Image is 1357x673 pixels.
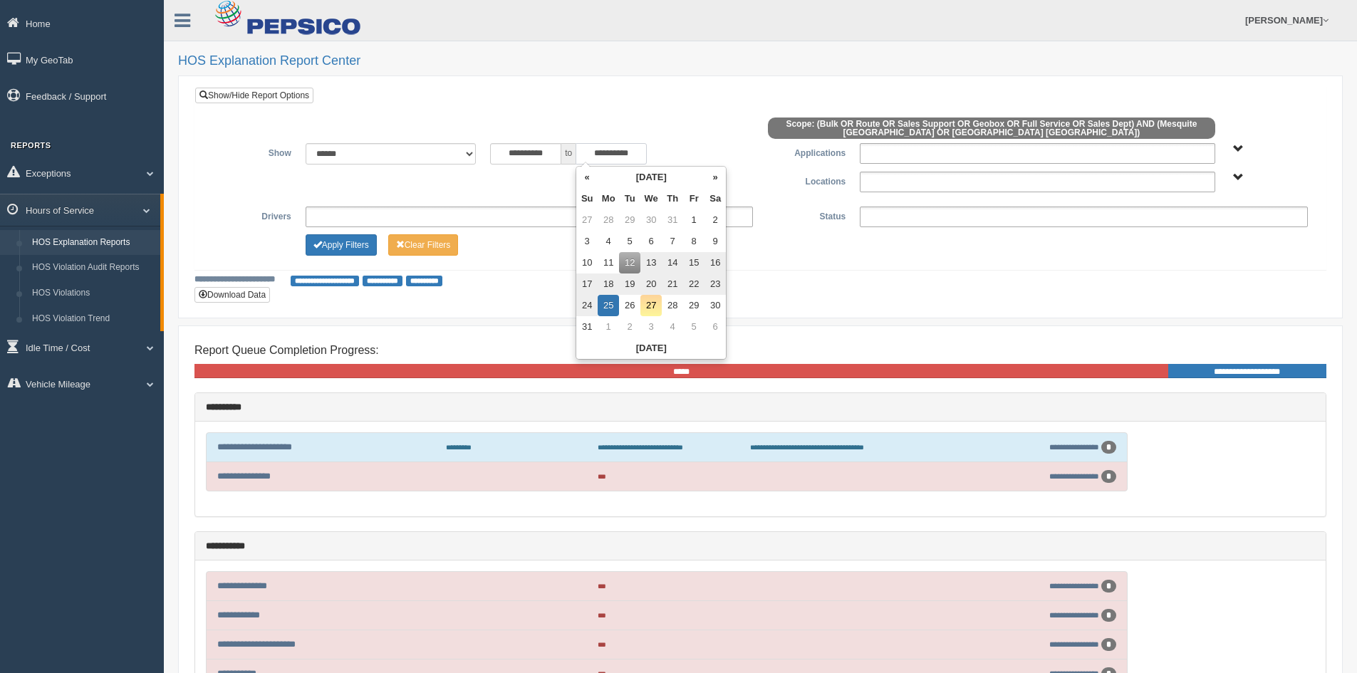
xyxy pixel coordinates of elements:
[619,295,640,316] td: 26
[576,295,598,316] td: 24
[26,281,160,306] a: HOS Violations
[683,316,705,338] td: 5
[640,188,662,209] th: We
[619,316,640,338] td: 2
[640,209,662,231] td: 30
[683,273,705,295] td: 22
[576,209,598,231] td: 27
[619,188,640,209] th: Tu
[705,188,726,209] th: Sa
[619,209,640,231] td: 29
[705,231,726,252] td: 9
[760,207,853,224] label: Status
[640,316,662,338] td: 3
[206,143,298,160] label: Show
[178,54,1343,68] h2: HOS Explanation Report Center
[194,287,270,303] button: Download Data
[761,172,853,189] label: Locations
[705,316,726,338] td: 6
[640,252,662,273] td: 13
[598,188,619,209] th: Mo
[705,295,726,316] td: 30
[640,273,662,295] td: 20
[662,316,683,338] td: 4
[705,273,726,295] td: 23
[662,231,683,252] td: 7
[619,252,640,273] td: 12
[598,295,619,316] td: 25
[662,209,683,231] td: 31
[576,167,598,188] th: «
[576,188,598,209] th: Su
[662,188,683,209] th: Th
[662,295,683,316] td: 28
[619,231,640,252] td: 5
[705,167,726,188] th: »
[598,209,619,231] td: 28
[195,88,313,103] a: Show/Hide Report Options
[576,252,598,273] td: 10
[306,234,377,256] button: Change Filter Options
[662,252,683,273] td: 14
[705,252,726,273] td: 16
[194,344,1326,357] h4: Report Queue Completion Progress:
[576,231,598,252] td: 3
[760,143,853,160] label: Applications
[640,231,662,252] td: 6
[598,316,619,338] td: 1
[705,209,726,231] td: 2
[768,118,1216,139] span: Scope: (Bulk OR Route OR Sales Support OR Geobox OR Full Service OR Sales Dept) AND (Mesquite [GE...
[26,306,160,332] a: HOS Violation Trend
[26,255,160,281] a: HOS Violation Audit Reports
[576,316,598,338] td: 31
[388,234,459,256] button: Change Filter Options
[598,231,619,252] td: 4
[576,338,726,359] th: [DATE]
[683,252,705,273] td: 15
[683,295,705,316] td: 29
[206,207,298,224] label: Drivers
[683,231,705,252] td: 8
[683,209,705,231] td: 1
[598,252,619,273] td: 11
[26,230,160,256] a: HOS Explanation Reports
[598,273,619,295] td: 18
[640,295,662,316] td: 27
[561,143,576,165] span: to
[598,167,705,188] th: [DATE]
[576,273,598,295] td: 17
[619,273,640,295] td: 19
[662,273,683,295] td: 21
[683,188,705,209] th: Fr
